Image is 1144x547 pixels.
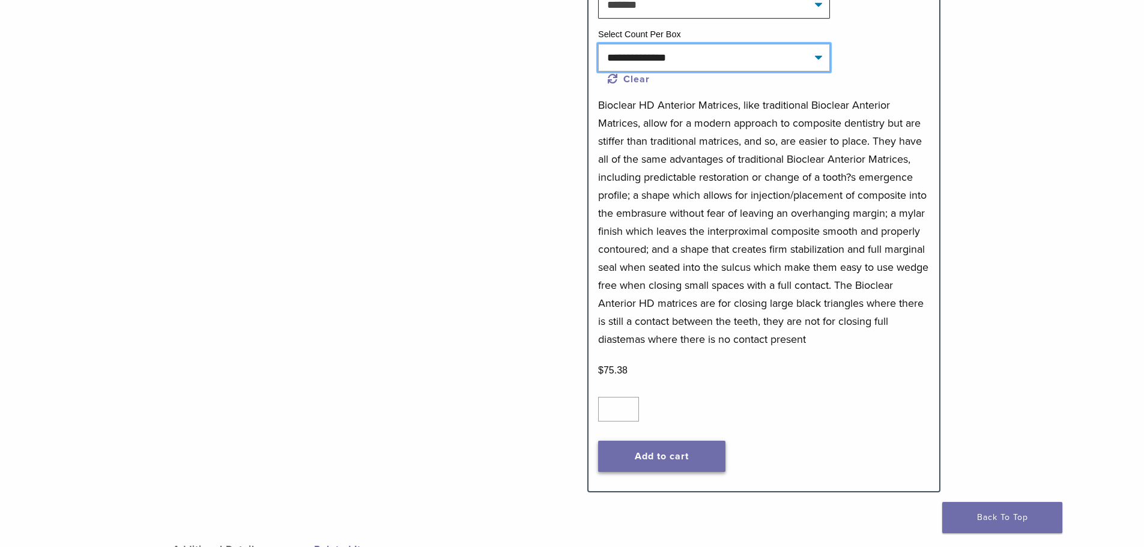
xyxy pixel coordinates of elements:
[598,365,604,375] span: $
[598,29,681,39] label: Select Count Per Box
[942,502,1062,533] a: Back To Top
[598,441,725,472] button: Add to cart
[608,73,650,85] a: Clear
[598,96,930,348] p: Bioclear HD Anterior Matrices, like traditional Bioclear Anterior Matrices, allow for a modern ap...
[598,365,628,375] bdi: 75.38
